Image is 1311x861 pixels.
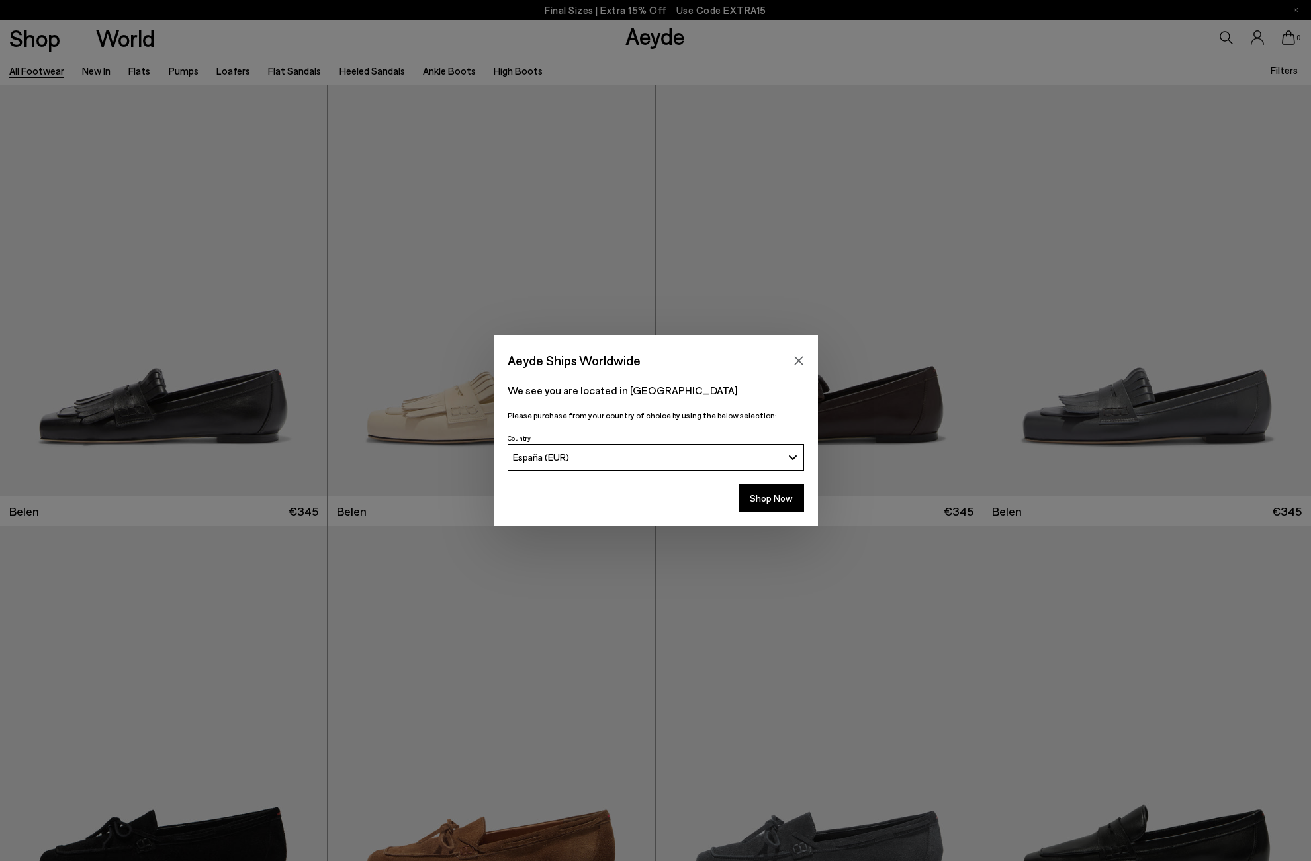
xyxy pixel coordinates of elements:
[508,434,531,442] span: Country
[739,484,804,512] button: Shop Now
[508,409,804,422] p: Please purchase from your country of choice by using the below selection:
[789,351,809,371] button: Close
[508,383,804,398] p: We see you are located in [GEOGRAPHIC_DATA]
[513,451,569,463] span: España (EUR)
[508,349,641,372] span: Aeyde Ships Worldwide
